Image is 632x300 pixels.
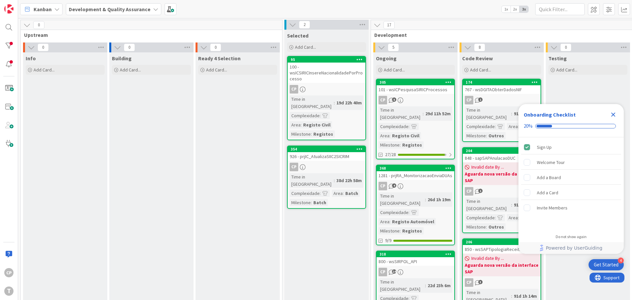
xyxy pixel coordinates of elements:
[34,5,52,13] span: Kanban
[512,110,539,117] div: 91d 1h 14m
[466,80,540,85] div: 174
[288,163,365,171] div: CP
[377,79,454,85] div: 305
[377,171,454,180] div: 1281 - prjRA_MonitorizacaoEnviaDUAs
[385,151,396,158] span: 27/28
[518,123,519,130] span: :
[290,163,298,171] div: CP
[290,95,334,110] div: Time in [GEOGRAPHIC_DATA]
[112,55,132,62] span: Building
[390,132,421,139] div: Registo Civil
[478,280,483,284] span: 3
[546,244,602,252] span: Powered by UserGuiding
[487,223,506,231] div: Outros
[556,234,587,239] div: Do not show again
[465,123,495,130] div: Complexidade
[210,43,221,51] span: 0
[379,218,389,225] div: Area
[33,21,44,29] span: 0
[537,189,558,197] div: Add a Card
[425,196,426,203] span: :
[287,146,366,209] a: 354926 - prjIC_AtualizaSIIC2SICRIMCPTime in [GEOGRAPHIC_DATA]:38d 22h 58mComplexidade:Area:BatchM...
[335,177,363,184] div: 38d 22h 58m
[521,155,621,170] div: Welcome Tour is incomplete.
[537,143,552,151] div: Sign Up
[14,1,30,9] span: Support
[465,171,539,184] b: Aguarda nova versão da interface SAP
[312,199,328,206] div: Batch
[383,21,395,29] span: 17
[618,258,624,263] div: 4
[608,109,619,120] div: Close Checklist
[463,96,540,104] div: CP
[537,174,561,181] div: Add a Board
[377,79,454,94] div: 305101 - wsICPesquisaSIRICProcessos
[302,121,332,128] div: Registo Civil
[379,209,408,216] div: Complexidade
[465,132,486,139] div: Milestone
[589,259,624,270] div: Open Get Started checklist, remaining modules: 4
[495,214,496,221] span: :
[26,55,36,62] span: Info
[291,147,365,151] div: 354
[537,158,565,166] div: Welcome Tour
[206,67,227,73] span: Add Card...
[465,214,495,221] div: Complexidade
[471,164,504,171] span: Invalid date By ...
[487,132,506,139] div: Outros
[463,245,540,254] div: 850 - wsSAPTipologiaReceita
[512,292,539,300] div: 91d 1h 14m
[379,132,389,139] div: Area
[388,43,399,51] span: 5
[377,165,454,171] div: 368
[288,63,365,83] div: 100 - wsICSIRICInsereNacionalidadePorProcesso
[4,286,13,296] div: T
[377,96,454,104] div: CP
[462,147,541,233] a: 204848 - sapSAPAnulacaoDUCInvalid date By ...Aguarda nova versão da interface SAPCPTime in [GEOGR...
[463,239,540,245] div: 206
[466,149,540,153] div: 204
[392,183,396,188] span: 4
[379,278,425,293] div: Time in [GEOGRAPHIC_DATA]
[462,79,541,142] a: 174767 - wsDGITAObterDadosNIFCPTime in [GEOGRAPHIC_DATA]:91d 1h 14mComplexidade:Area:OutrosMilest...
[511,292,512,300] span: :
[486,132,487,139] span: :
[379,268,387,276] div: CP
[401,227,424,234] div: Registos
[290,199,311,206] div: Milestone
[344,190,360,197] div: Batch
[288,57,365,63] div: 95
[384,67,405,73] span: Add Card...
[524,111,576,119] div: Onboarding Checklist
[507,123,518,130] div: Area
[463,187,540,196] div: CP
[463,278,540,287] div: CP
[379,96,387,104] div: CP
[335,99,363,106] div: 19d 22h 40m
[463,79,540,85] div: 174
[423,110,424,117] span: :
[301,121,302,128] span: :
[502,6,511,13] span: 1x
[288,57,365,83] div: 95100 - wsICSIRICInsereNacionalidadePorProcesso
[288,146,365,152] div: 354
[24,32,274,38] span: Upstream
[392,97,396,102] span: 5
[377,251,454,266] div: 318800 - wsSIRPOL_API
[380,80,454,85] div: 305
[377,257,454,266] div: 800 - wsSIRPOL_API
[290,121,301,128] div: Area
[465,187,473,196] div: CP
[426,196,452,203] div: 26d 1h 19m
[379,141,400,149] div: Milestone
[377,85,454,94] div: 101 - wsICPesquisaSIRICProcessos
[401,141,424,149] div: Registos
[478,97,483,102] span: 1
[507,214,518,221] div: Area
[299,21,310,29] span: 2
[290,112,320,119] div: Complexidade
[377,251,454,257] div: 318
[463,85,540,94] div: 767 - wsDGITAObterDadosNIF
[4,268,13,277] div: CP
[424,110,452,117] div: 29d 11h 52m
